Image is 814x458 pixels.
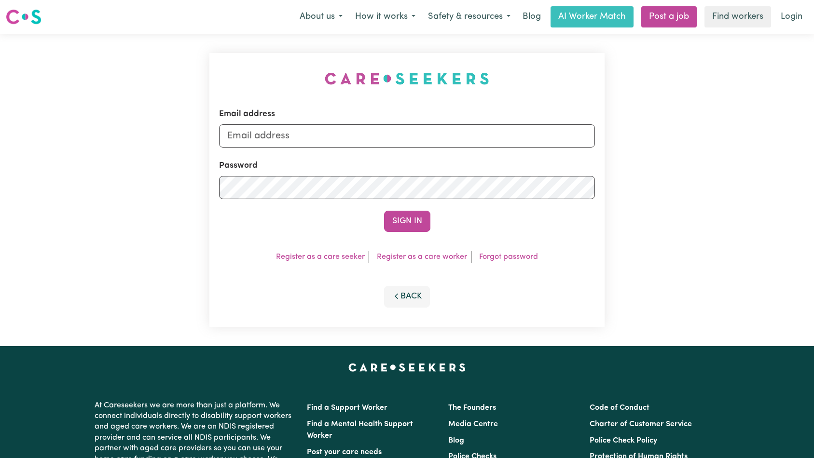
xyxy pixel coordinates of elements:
[219,159,258,172] label: Password
[307,420,413,440] a: Find a Mental Health Support Worker
[384,211,430,232] button: Sign In
[448,437,464,445] a: Blog
[448,404,496,412] a: The Founders
[775,6,808,27] a: Login
[293,7,349,27] button: About us
[704,6,771,27] a: Find workers
[377,253,467,261] a: Register as a care worker
[422,7,517,27] button: Safety & resources
[384,286,430,307] button: Back
[6,8,41,26] img: Careseekers logo
[479,253,538,261] a: Forgot password
[448,420,498,428] a: Media Centre
[219,108,275,121] label: Email address
[6,6,41,28] a: Careseekers logo
[641,6,697,27] a: Post a job
[349,7,422,27] button: How it works
[307,448,382,456] a: Post your care needs
[219,124,595,148] input: Email address
[551,6,634,27] a: AI Worker Match
[517,6,547,27] a: Blog
[590,420,692,428] a: Charter of Customer Service
[276,253,365,261] a: Register as a care seeker
[590,404,649,412] a: Code of Conduct
[590,437,657,445] a: Police Check Policy
[307,404,387,412] a: Find a Support Worker
[348,364,466,371] a: Careseekers home page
